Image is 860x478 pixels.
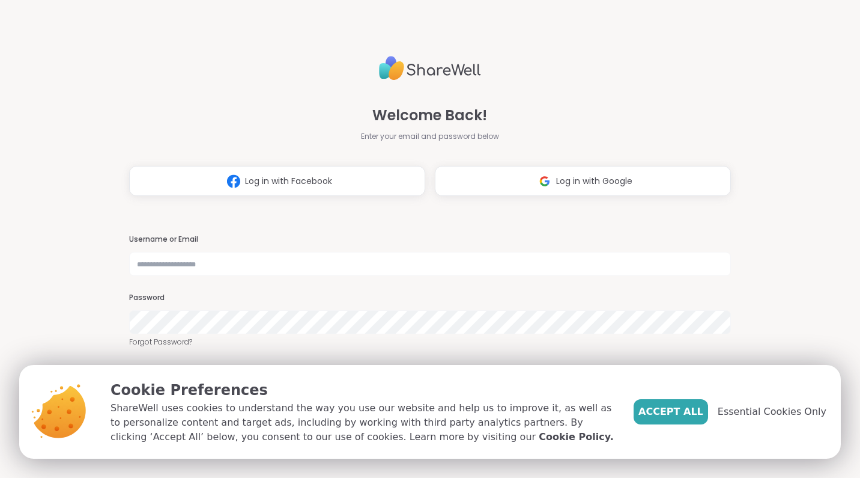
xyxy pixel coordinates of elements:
span: Essential Cookies Only [718,405,826,419]
span: Log in with Facebook [245,175,332,188]
h3: Username or Email [129,234,731,245]
span: Accept All [638,405,703,419]
a: Cookie Policy. [539,430,613,444]
p: ShareWell uses cookies to understand the way you use our website and help us to improve it, as we... [111,401,614,444]
h3: Password [129,293,731,303]
img: ShareWell Logo [379,51,481,85]
img: ShareWell Logomark [533,170,556,192]
button: Accept All [634,399,708,424]
img: ShareWell Logomark [222,170,245,192]
span: Enter your email and password below [361,131,499,142]
span: Log in with Google [556,175,632,188]
span: Welcome Back! [372,105,487,126]
button: Log in with Google [435,166,731,196]
p: Cookie Preferences [111,379,614,401]
a: Forgot Password? [129,337,731,348]
button: Log in with Facebook [129,166,425,196]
